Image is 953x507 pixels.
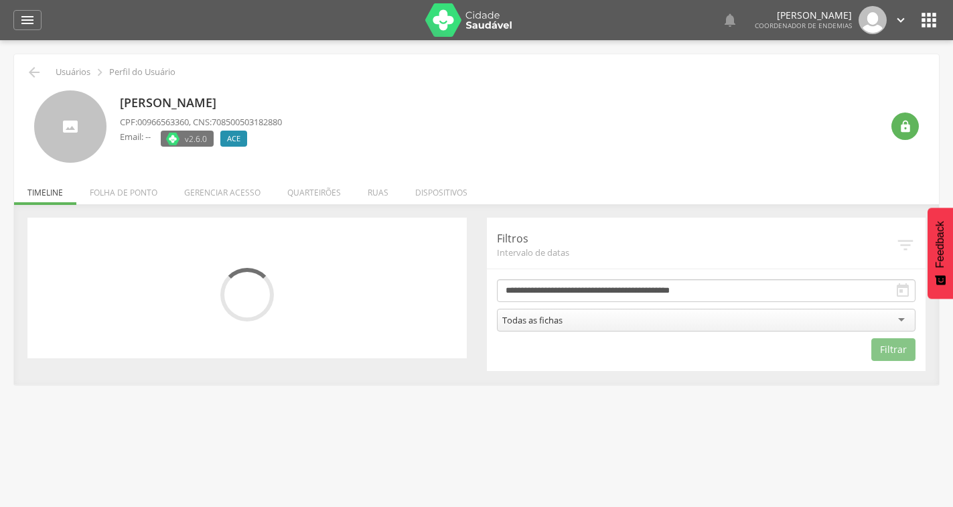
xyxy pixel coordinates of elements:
[92,65,107,80] i: 
[137,116,189,128] span: 00966563360
[722,6,738,34] a: 
[893,6,908,34] a: 
[109,67,175,78] p: Perfil do Usuário
[26,64,42,80] i: Voltar
[171,173,274,205] li: Gerenciar acesso
[918,9,940,31] i: 
[755,21,852,30] span: Coordenador de Endemias
[502,314,563,326] div: Todas as fichas
[871,338,915,361] button: Filtrar
[274,173,354,205] li: Quarteirões
[497,231,896,246] p: Filtros
[212,116,282,128] span: 708500503182880
[891,113,919,140] div: Resetar senha
[893,13,908,27] i: 
[928,208,953,299] button: Feedback - Mostrar pesquisa
[934,221,946,268] span: Feedback
[895,235,915,255] i: 
[722,12,738,28] i: 
[899,120,912,133] i: 
[56,67,90,78] p: Usuários
[402,173,481,205] li: Dispositivos
[120,131,151,143] p: Email: --
[19,12,35,28] i: 
[185,132,207,145] span: v2.6.0
[120,116,282,129] p: CPF: , CNS:
[76,173,171,205] li: Folha de ponto
[227,133,240,144] span: ACE
[13,10,42,30] a: 
[497,246,896,259] span: Intervalo de datas
[755,11,852,20] p: [PERSON_NAME]
[120,94,282,112] p: [PERSON_NAME]
[354,173,402,205] li: Ruas
[895,283,911,299] i: 
[161,131,214,147] label: Versão do aplicativo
